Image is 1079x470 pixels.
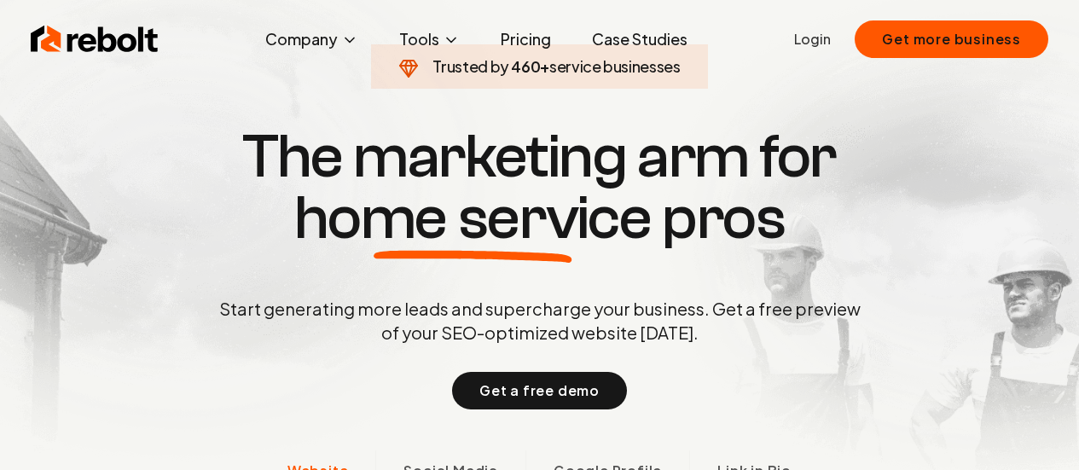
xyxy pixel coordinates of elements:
a: Case Studies [578,22,701,56]
span: 460 [511,55,540,78]
h1: The marketing arm for pros [131,126,949,249]
span: home service [294,188,652,249]
a: Login [794,29,831,49]
button: Tools [386,22,473,56]
img: Rebolt Logo [31,22,159,56]
span: service businesses [549,56,681,76]
p: Start generating more leads and supercharge your business. Get a free preview of your SEO-optimiz... [216,297,864,345]
span: + [540,56,549,76]
button: Company [252,22,372,56]
span: Trusted by [432,56,508,76]
button: Get more business [855,20,1048,58]
a: Pricing [487,22,565,56]
button: Get a free demo [452,372,627,409]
